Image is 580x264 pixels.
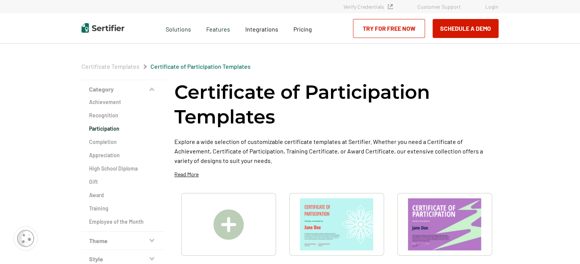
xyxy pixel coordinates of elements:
[353,19,425,38] a: Try for Free Now
[293,25,312,33] span: Pricing
[388,4,393,9] img: Verified
[213,209,244,240] img: Create A Blank Certificate
[82,80,165,98] button: Category
[174,171,199,178] p: Read More
[343,3,393,10] a: Verify Credentials
[89,191,157,199] a: Award
[82,23,124,33] img: Sertifier | Digital Credentialing Platform
[245,24,278,33] a: Integrations
[89,178,157,186] a: Gift
[542,228,580,264] iframe: Chat Widget
[293,24,312,33] a: Pricing
[245,25,278,33] span: Integrations
[408,198,481,250] img: Certificate of Participation for Conference​s
[485,3,498,10] a: Login
[89,112,157,119] a: Recognition
[89,205,157,212] a: Training
[300,198,373,250] img: Certificate of Participation Template
[17,230,34,247] img: Cookie Popup Icon
[166,24,191,33] span: Solutions
[417,3,461,10] a: Customer Support
[150,63,251,70] a: Certificate of Participation Templates
[82,63,251,70] div: Breadcrumb
[82,232,165,250] button: Theme
[89,165,157,172] a: High School Diploma
[206,24,230,33] span: Features
[174,137,498,165] p: Explore a wide selection of customizable certificate templates at Sertifier. Whether you need a C...
[89,138,157,146] a: Completion
[89,125,157,133] a: Participation
[82,63,140,70] a: Certificate Templates
[82,98,165,232] div: Category
[89,152,157,159] a: Appreciation
[174,80,498,129] h1: Certificate of Participation Templates
[89,218,157,226] a: Employee of the Month
[433,19,498,38] button: Schedule a Demo
[89,98,157,106] a: Achievement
